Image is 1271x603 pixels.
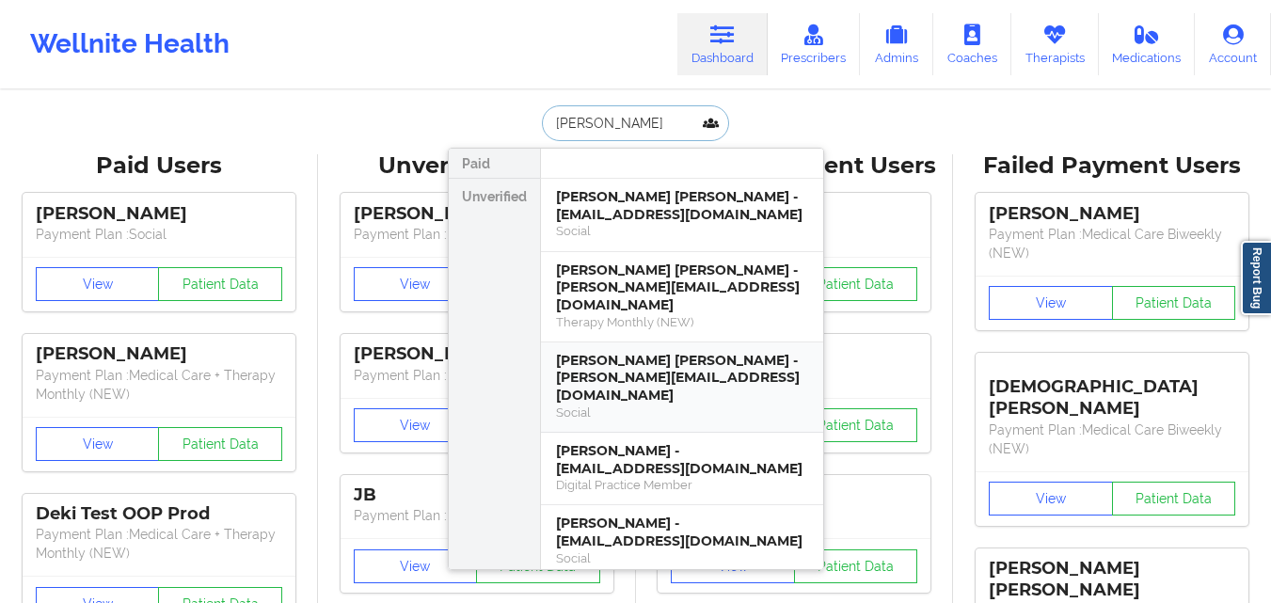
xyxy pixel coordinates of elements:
button: View [354,408,478,442]
div: Deki Test OOP Prod [36,503,282,525]
a: Prescribers [768,13,861,75]
div: [PERSON_NAME] [989,203,1235,225]
div: Therapy Monthly (NEW) [556,314,808,330]
p: Payment Plan : Medical Care + Therapy Monthly (NEW) [36,366,282,404]
button: View [354,549,478,583]
div: [PERSON_NAME] - [EMAIL_ADDRESS][DOMAIN_NAME] [556,515,808,549]
p: Payment Plan : Unmatched Plan [354,225,600,244]
a: Coaches [933,13,1011,75]
button: View [989,482,1113,516]
button: Patient Data [1112,286,1236,320]
button: Patient Data [1112,482,1236,516]
p: Payment Plan : Unmatched Plan [354,506,600,525]
a: Medications [1099,13,1196,75]
div: JB [354,484,600,506]
div: Failed Payment Users [966,151,1258,181]
div: Paid Users [13,151,305,181]
button: Patient Data [158,267,282,301]
div: [PERSON_NAME] [36,203,282,225]
div: [DEMOGRAPHIC_DATA][PERSON_NAME] [989,362,1235,420]
button: View [354,267,478,301]
p: Payment Plan : Medical Care + Therapy Monthly (NEW) [36,525,282,563]
a: Dashboard [677,13,768,75]
div: Social [556,223,808,239]
div: Social [556,550,808,566]
a: Account [1195,13,1271,75]
a: Therapists [1011,13,1099,75]
button: Patient Data [794,267,918,301]
a: Admins [860,13,933,75]
div: Paid [449,149,540,179]
div: [PERSON_NAME] [PERSON_NAME] - [EMAIL_ADDRESS][DOMAIN_NAME] [556,188,808,223]
button: View [36,427,160,461]
div: Social [556,405,808,421]
div: [PERSON_NAME] [PERSON_NAME] - [PERSON_NAME][EMAIL_ADDRESS][DOMAIN_NAME] [556,262,808,314]
button: View [36,267,160,301]
button: Patient Data [158,427,282,461]
div: Digital Practice Member [556,477,808,493]
div: [PERSON_NAME] [354,343,600,365]
div: [PERSON_NAME] [PERSON_NAME] - [PERSON_NAME][EMAIL_ADDRESS][DOMAIN_NAME] [556,352,808,405]
p: Payment Plan : Medical Care Biweekly (NEW) [989,421,1235,458]
div: [PERSON_NAME] [36,343,282,365]
a: Report Bug [1241,241,1271,315]
div: [PERSON_NAME] - [EMAIL_ADDRESS][DOMAIN_NAME] [556,442,808,477]
p: Payment Plan : Social [36,225,282,244]
button: Patient Data [794,549,918,583]
div: Unverified Users [331,151,623,181]
div: [PERSON_NAME] [354,203,600,225]
div: [PERSON_NAME] [PERSON_NAME] [989,558,1235,601]
button: View [989,286,1113,320]
p: Payment Plan : Medical Care Biweekly (NEW) [989,225,1235,262]
button: Patient Data [794,408,918,442]
p: Payment Plan : Unmatched Plan [354,366,600,385]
